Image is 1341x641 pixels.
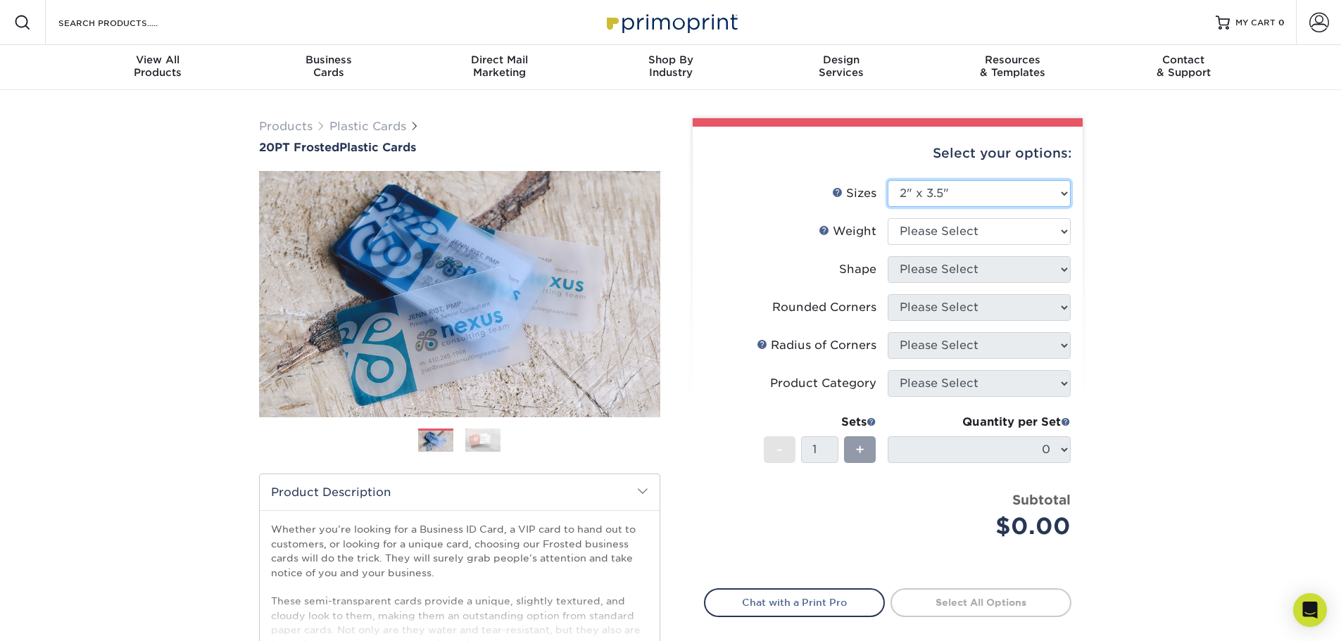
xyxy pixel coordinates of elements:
[776,439,783,460] span: -
[418,429,453,454] img: Plastic Cards 01
[73,45,244,90] a: View AllProducts
[600,7,741,37] img: Primoprint
[414,45,585,90] a: Direct MailMarketing
[585,53,756,66] span: Shop By
[927,45,1098,90] a: Resources& Templates
[585,53,756,79] div: Industry
[704,127,1071,180] div: Select your options:
[259,156,660,433] img: 20PT Frosted 01
[260,474,660,510] h2: Product Description
[839,261,876,278] div: Shape
[756,53,927,66] span: Design
[259,120,313,133] a: Products
[259,141,339,154] span: 20PT Frosted
[756,53,927,79] div: Services
[1098,45,1269,90] a: Contact& Support
[764,414,876,431] div: Sets
[770,375,876,392] div: Product Category
[1012,492,1071,507] strong: Subtotal
[756,45,927,90] a: DesignServices
[927,53,1098,79] div: & Templates
[1235,17,1276,29] span: MY CART
[259,141,660,154] a: 20PT FrostedPlastic Cards
[414,53,585,79] div: Marketing
[890,588,1071,616] a: Select All Options
[73,53,244,66] span: View All
[1098,53,1269,66] span: Contact
[243,45,414,90] a: BusinessCards
[855,439,864,460] span: +
[73,53,244,79] div: Products
[329,120,406,133] a: Plastic Cards
[757,337,876,354] div: Radius of Corners
[1098,53,1269,79] div: & Support
[585,45,756,90] a: Shop ByIndustry
[888,414,1071,431] div: Quantity per Set
[898,509,1071,543] div: $0.00
[1293,593,1327,627] div: Open Intercom Messenger
[259,141,660,154] h1: Plastic Cards
[414,53,585,66] span: Direct Mail
[57,14,194,31] input: SEARCH PRODUCTS.....
[819,223,876,240] div: Weight
[772,299,876,316] div: Rounded Corners
[832,185,876,202] div: Sizes
[1278,18,1285,27] span: 0
[465,428,500,452] img: Plastic Cards 02
[704,588,885,616] a: Chat with a Print Pro
[243,53,414,66] span: Business
[927,53,1098,66] span: Resources
[243,53,414,79] div: Cards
